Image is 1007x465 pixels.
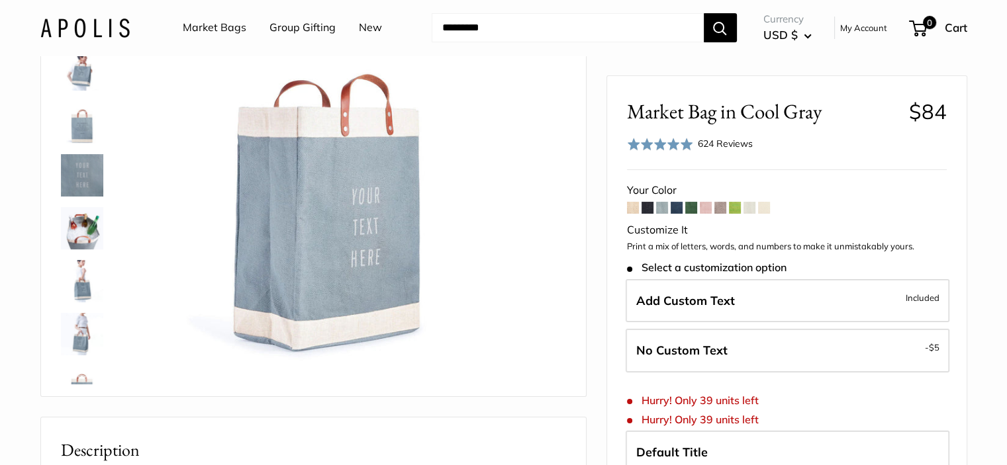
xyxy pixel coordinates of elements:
span: No Custom Text [636,343,728,358]
span: Default Title [636,444,708,460]
span: - [925,339,939,355]
span: 0 [922,16,935,29]
a: Market Bag in Cool Gray [58,310,106,358]
span: $84 [909,99,947,124]
span: Select a customization option [627,261,787,274]
a: Market Bags [183,18,246,38]
a: Group Gifting [269,18,336,38]
img: Market Bag in Cool Gray [61,260,103,302]
span: $5 [929,342,939,353]
button: Search [704,13,737,42]
a: 0 Cart [910,17,967,38]
span: Included [906,289,939,305]
img: Market Bag in Cool Gray [61,101,103,144]
label: Leave Blank [626,329,949,372]
span: Cart [945,21,967,34]
span: Hurry! Only 39 units left [627,413,759,426]
img: Market Bag in Cool Gray [61,207,103,249]
img: Apolis [40,18,130,37]
a: Market Bag in Cool Gray [58,151,106,199]
a: Market Bag in Cool Gray [58,204,106,252]
span: Hurry! Only 39 units left [627,394,759,407]
a: Market Bag in Cool Gray [58,257,106,305]
a: Market Bag in Cool Gray [58,46,106,93]
span: Add Custom Text [636,292,735,308]
img: Market Bag in Cool Gray [61,154,103,196]
span: USD $ [763,28,798,42]
a: Market Bag in Cool Gray [58,363,106,411]
span: Currency [763,10,812,28]
a: New [359,18,382,38]
button: USD $ [763,24,812,46]
p: Print a mix of letters, words, and numbers to make it unmistakably yours. [627,240,947,253]
a: Market Bag in Cool Gray [58,99,106,146]
h2: Description [61,437,566,463]
span: 624 Reviews [698,138,753,149]
div: Customize It [627,220,947,240]
img: Market Bag in Cool Gray [61,313,103,355]
img: Market Bag in Cool Gray [61,48,103,91]
input: Search... [432,13,704,42]
span: Market Bag in Cool Gray [627,99,899,124]
a: My Account [840,20,887,36]
img: Market Bag in Cool Gray [61,366,103,408]
label: Add Custom Text [626,278,949,322]
div: Your Color [627,181,947,200]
